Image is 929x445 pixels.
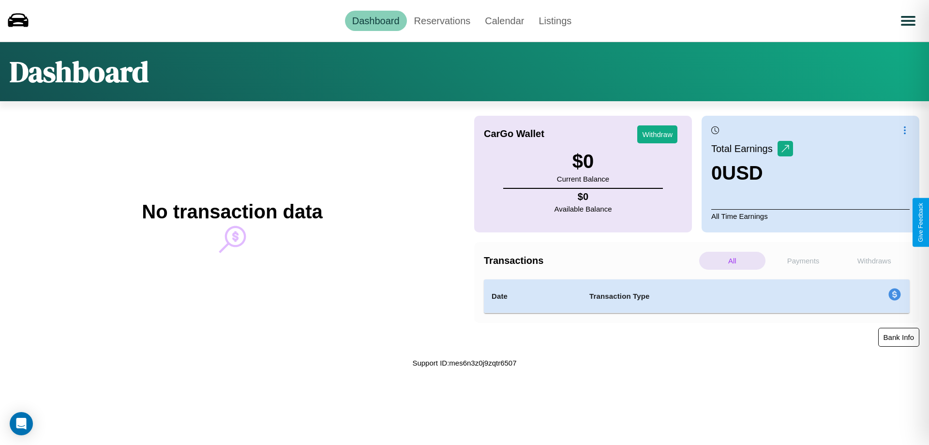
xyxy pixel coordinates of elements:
[492,291,574,302] h4: Date
[554,202,612,215] p: Available Balance
[412,356,516,369] p: Support ID: mes6n3z0j9zqtr6507
[10,412,33,435] div: Open Intercom Messenger
[841,252,907,270] p: Withdraws
[407,11,478,31] a: Reservations
[345,11,407,31] a: Dashboard
[711,162,793,184] h3: 0 USD
[589,291,809,302] h4: Transaction Type
[554,191,612,202] h4: $ 0
[142,201,322,223] h2: No transaction data
[917,203,924,242] div: Give Feedback
[484,255,697,266] h4: Transactions
[637,125,677,143] button: Withdraw
[711,140,778,157] p: Total Earnings
[699,252,765,270] p: All
[770,252,837,270] p: Payments
[531,11,579,31] a: Listings
[895,7,922,34] button: Open menu
[484,128,544,139] h4: CarGo Wallet
[557,172,609,185] p: Current Balance
[711,209,910,223] p: All Time Earnings
[557,151,609,172] h3: $ 0
[10,52,149,92] h1: Dashboard
[484,279,910,313] table: simple table
[478,11,531,31] a: Calendar
[878,328,919,347] button: Bank Info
